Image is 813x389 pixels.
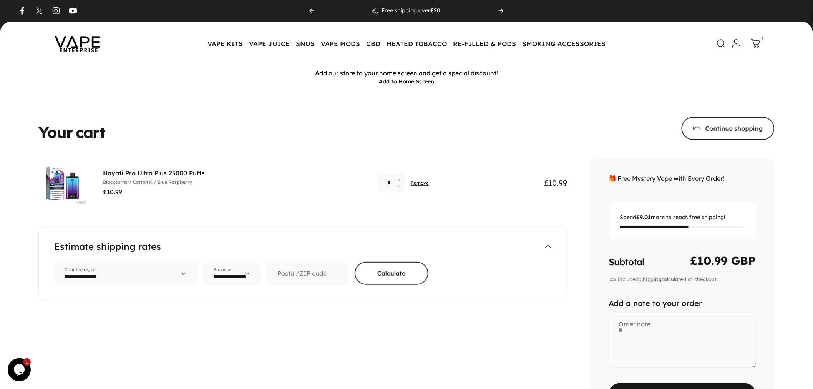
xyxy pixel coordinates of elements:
[620,214,745,221] span: Spend more to reach free shipping!
[519,35,609,52] summary: SMOKING ACCESSORIES
[609,174,756,184] label: 🎁 Free Mystery Vape with Every Order!
[383,35,450,52] summary: HEATED TOBACCO
[377,174,405,192] input: Quantity for Hayati Pro Ultra Plus 25000 Puffs
[43,25,112,62] img: Vape Enterprise
[103,169,205,177] a: Hayati Pro Ultra Plus 25000 Puffs
[379,78,434,85] button: Add to Home Screen
[246,35,293,52] summary: VAPE JUICE
[293,35,318,52] summary: SNUS
[204,35,609,52] nav: Primary
[450,35,519,52] summary: RE-FILLED & PODS
[54,242,551,251] summary: Estimate shipping rates
[2,69,811,77] p: Add our store to your home screen and get a special discount!
[609,276,756,283] div: Tax included. calculated at checkout.
[103,187,122,197] span: £10.99
[411,180,429,186] a: Remove
[355,262,428,285] button: Calculate
[637,214,651,221] span: £9.01
[609,298,756,308] p: Add a note to your order
[76,125,105,140] animate-element: cart
[382,7,440,14] p: Free shipping over 20
[640,276,662,282] a: Shipping
[690,255,756,266] p: £10.99 GBP
[204,35,246,52] summary: VAPE KITS
[38,158,88,208] img: Hayati Pro Ultra Plus 25000 Puffs
[318,35,363,52] summary: VAPE MODS
[396,174,405,183] button: Increase quantity for Hayati Pro Ultra Plus 25000 Puffs
[363,35,383,52] summary: CBD
[54,242,161,251] span: Estimate shipping rates
[8,358,32,381] iframe: chat widget
[544,178,567,188] span: £10.99
[103,179,192,185] dd: Blackcurrant Cotton K / Blue Raspberry
[430,7,434,14] strong: £
[747,35,764,52] a: 1 item
[396,183,405,192] button: Decrease quantity for Hayati Pro Ultra Plus 25000 Puffs
[609,257,644,266] h2: Subtotal
[38,125,73,140] animate-element: Your
[762,35,764,42] cart-count: 1 item
[682,117,775,140] a: Continue shopping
